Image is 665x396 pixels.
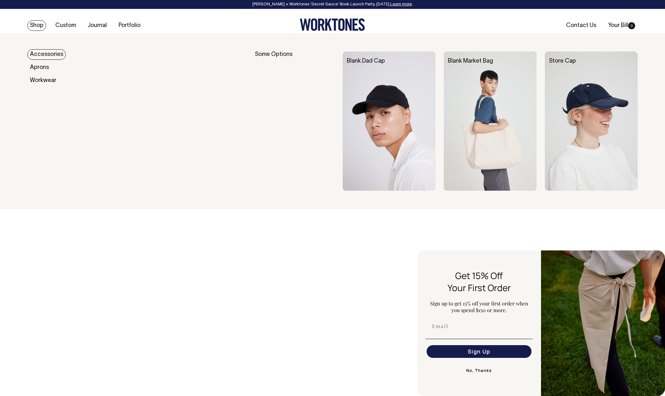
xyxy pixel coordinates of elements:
a: Shop [27,20,46,31]
img: Blank Dad Cap [343,51,435,191]
div: FLYOUT Form [417,250,665,396]
input: Email [427,320,531,332]
div: Some Options [255,51,334,191]
a: Contact Us [564,20,599,31]
img: Store Cap [545,51,638,191]
span: Sign up to get 15% off your first order when you spend $150 or more. [430,300,528,313]
a: Accessories [27,49,66,60]
span: Get 15% Off [455,270,503,282]
a: Workwear [27,75,59,86]
button: Sign Up [427,345,531,358]
span: 0 [628,22,635,29]
a: Blank Market Bag [448,58,493,64]
a: Blank Dad Cap [347,58,385,64]
a: Custom [53,20,79,31]
button: No, Thanks [425,364,533,377]
a: Store Cap [549,58,576,64]
img: Blank Market Bag [444,51,537,191]
a: Aprons [27,62,51,73]
span: Your First Order [448,282,511,294]
button: Close dialog [654,254,662,261]
a: Journal [85,20,109,31]
a: Learn more [390,3,412,6]
a: Portfolio [116,20,143,31]
div: [PERSON_NAME] × Worktones ‘Secret Sauce’ Book Launch Party, [DATE]. . [6,2,659,7]
a: Your Bill0 [606,20,638,31]
img: 5e34ad8f-4f05-4173-92a8-ea475ee49ac9.jpeg [541,250,665,396]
